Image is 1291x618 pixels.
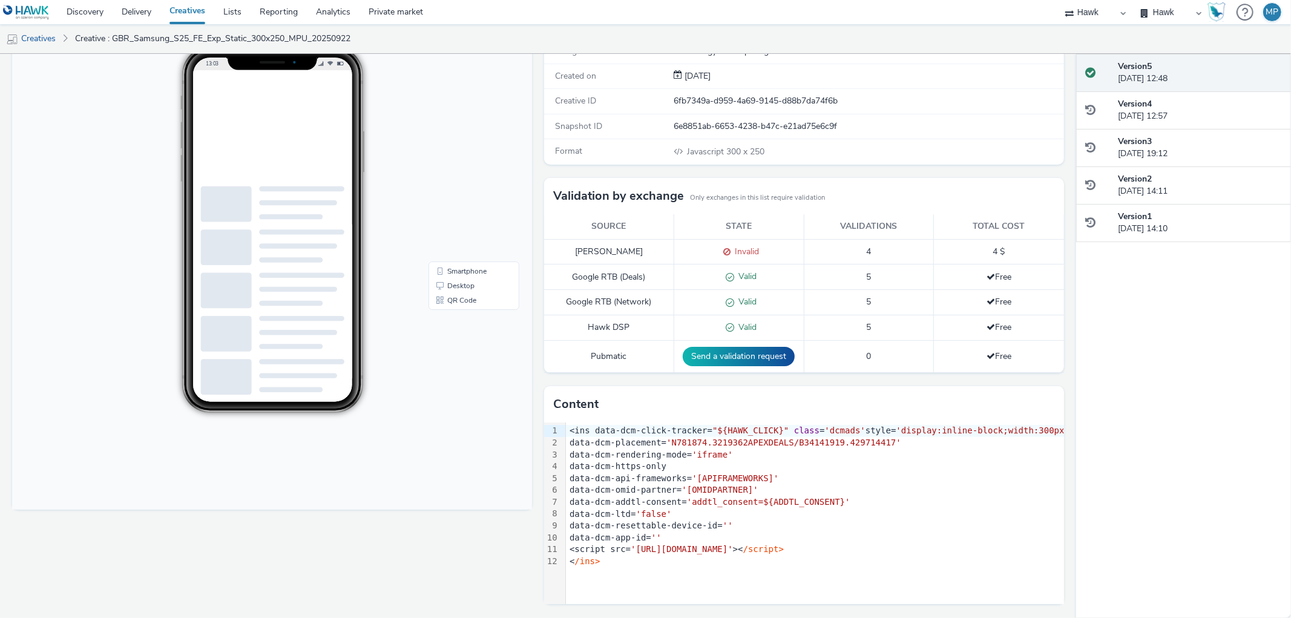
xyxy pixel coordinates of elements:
strong: Version 2 [1118,173,1152,185]
div: MP [1266,3,1279,21]
div: 2 [544,437,559,449]
div: 7 [544,496,559,508]
img: mobile [6,33,18,45]
strong: Version 3 [1118,136,1152,147]
span: Valid [734,321,757,333]
img: Hawk Academy [1207,2,1226,22]
strong: Version 4 [1118,98,1152,110]
li: QR Code [419,280,505,294]
span: [DATE] [682,70,711,82]
div: data-dcm-rendering-mode= [566,449,1137,461]
span: 'iframe' [692,450,732,459]
span: '[OMIDPARTNER]' [682,485,758,495]
span: Free [987,321,1011,333]
span: 4 $ [993,246,1005,257]
div: 6e8851ab-6653-4238-b47c-e21ad75e6c9f [674,120,1062,133]
th: State [674,214,804,239]
span: '' [651,533,662,542]
div: [DATE] 14:10 [1118,211,1281,235]
div: Creation 22 September 2025, 14:10 [682,70,711,82]
span: Created on [555,70,596,82]
div: 10 [544,532,559,544]
span: 0 [866,350,871,362]
td: Pubmatic [544,340,674,372]
span: Valid [734,296,757,307]
div: 6fb7349a-d959-4a69-9145-d88b7da74f6b [674,95,1062,107]
div: <script src= >< [566,544,1137,556]
div: [DATE] 12:48 [1118,61,1281,85]
div: 11 [544,544,559,556]
div: [DATE] 14:11 [1118,173,1281,198]
strong: Version 5 [1118,61,1152,72]
div: < [566,556,1137,568]
div: 12 [544,556,559,568]
th: Validations [804,214,934,239]
div: 8 [544,508,559,520]
span: Free [987,296,1011,307]
div: data-dcm-omid-partner= [566,484,1137,496]
div: 1 [544,425,559,437]
span: 5 [866,296,871,307]
span: 'addtl_consent=${ADDTL_CONSENT}' [687,497,850,507]
div: <ins data-dcm-click-tracker= = style= [566,425,1137,437]
span: 5 [866,321,871,333]
span: Invalid [731,246,759,257]
div: data-dcm-resettable-device-id= [566,520,1137,532]
span: 13:03 [193,47,206,53]
span: Smartphone [435,254,475,261]
div: data-dcm-ltd= [566,508,1137,521]
div: [DATE] 19:12 [1118,136,1281,160]
span: 'dcmads' [825,426,866,435]
span: Format [555,145,582,157]
span: class [794,426,820,435]
span: 4 [866,246,871,257]
span: Valid [734,271,757,282]
div: data-dcm-addtl-consent= [566,496,1137,508]
div: 5 [544,473,559,485]
span: Desktop [435,269,462,276]
span: '[APIFRAMEWORKS]' [692,473,778,483]
span: Creative ID [555,95,596,107]
span: 'false' [636,509,672,519]
span: /ins> [574,556,600,566]
small: Only exchanges in this list require validation [690,193,825,203]
td: Hawk DSP [544,315,674,341]
strong: Version 1 [1118,211,1152,222]
a: Hawk Academy [1207,2,1230,22]
span: 300 x 250 [686,146,764,157]
span: Snapshot ID [555,120,602,132]
span: Free [987,350,1011,362]
div: [DATE] 12:57 [1118,98,1281,123]
span: '[URL][DOMAIN_NAME]' [631,544,733,554]
span: '' [723,521,733,530]
span: 'display:inline-block;width:300px;height:250px' [896,426,1136,435]
span: Free [987,271,1011,283]
th: Total cost [934,214,1064,239]
th: Source [544,214,674,239]
span: /script> [743,544,784,554]
div: data-dcm-https-only [566,461,1137,473]
li: Desktop [419,265,505,280]
button: Send a validation request [683,347,795,366]
span: 'N781874.3219362APEXDEALS/B34141919.429714417' [666,438,901,447]
td: Google RTB (Network) [544,290,674,315]
div: 4 [544,461,559,473]
span: "${HAWK_CLICK}" [712,426,789,435]
div: data-dcm-app-id= [566,532,1137,544]
span: QR Code [435,283,464,291]
td: [PERSON_NAME] [544,239,674,265]
div: 6 [544,484,559,496]
td: Google RTB (Deals) [544,265,674,290]
img: undefined Logo [3,5,50,20]
a: Creative : GBR_Samsung_S25_FE_Exp_Static_300x250_MPU_20250922 [69,24,356,53]
div: 3 [544,449,559,461]
span: Javascript [687,146,726,157]
div: data-dcm-api-frameworks= [566,473,1137,485]
div: 9 [544,520,559,532]
div: data-dcm-placement= [566,437,1137,449]
h3: Validation by exchange [553,187,684,205]
h3: Content [553,395,599,413]
li: Smartphone [419,251,505,265]
span: 5 [866,271,871,283]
